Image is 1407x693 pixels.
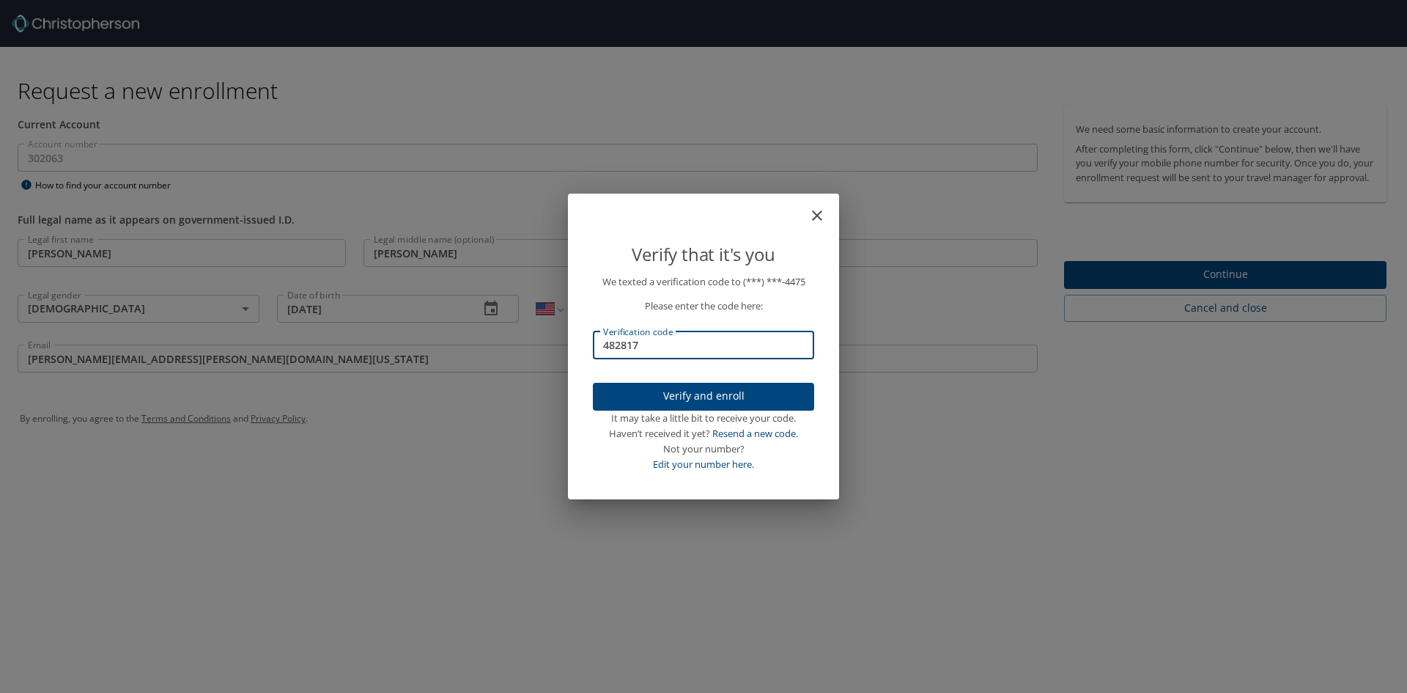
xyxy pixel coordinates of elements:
div: It may take a little bit to receive your code. [593,411,814,426]
div: Haven’t received it yet? [593,426,814,441]
p: We texted a verification code to (***) ***- 4475 [593,274,814,290]
p: Please enter the code here: [593,298,814,314]
button: Verify and enroll [593,383,814,411]
a: Resend a new code. [712,427,798,440]
div: Not your number? [593,441,814,457]
button: close [816,199,833,217]
span: Verify and enroll [605,387,802,406]
p: Verify that it's you [593,241,814,268]
a: Edit your number here. [653,458,754,471]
